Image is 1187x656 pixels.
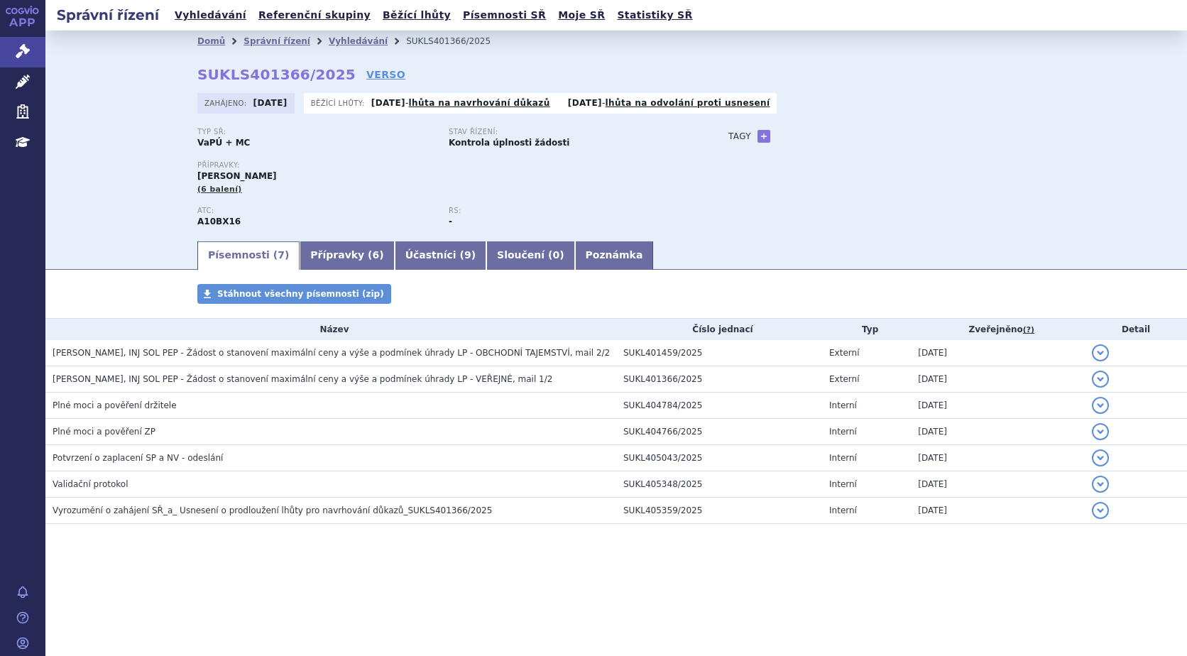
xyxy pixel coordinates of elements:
p: Přípravky: [197,161,700,170]
a: Domů [197,36,225,46]
span: Interní [829,505,857,515]
span: 9 [464,249,471,261]
span: [PERSON_NAME] [197,171,277,181]
button: detail [1092,423,1109,440]
strong: TIRZEPATID [197,217,241,226]
th: Zveřejněno [911,319,1085,340]
button: detail [1092,476,1109,493]
button: detail [1092,502,1109,519]
h3: Tagy [728,128,751,145]
span: (6 balení) [197,185,242,194]
a: Správní řízení [244,36,310,46]
p: RS: [449,207,686,215]
td: [DATE] [911,498,1085,524]
a: + [757,130,770,143]
strong: [DATE] [371,98,405,108]
th: Číslo jednací [616,319,822,340]
span: Vyrozumění o zahájení SŘ_a_ Usnesení o prodloužení lhůty pro navrhování důkazů_SUKLS401366/2025 [53,505,492,515]
a: lhůta na odvolání proti usnesení [606,98,770,108]
a: Vyhledávání [329,36,388,46]
td: [DATE] [911,419,1085,445]
span: 7 [278,249,285,261]
td: [DATE] [911,471,1085,498]
th: Název [45,319,616,340]
p: - [568,97,770,109]
h2: Správní řízení [45,5,170,25]
span: Externí [829,348,859,358]
strong: - [449,217,452,226]
span: Interní [829,400,857,410]
td: [DATE] [911,393,1085,419]
strong: [DATE] [253,98,288,108]
a: Účastníci (9) [395,241,486,270]
a: Běžící lhůty [378,6,455,25]
button: detail [1092,371,1109,388]
abbr: (?) [1023,325,1034,335]
a: Statistiky SŘ [613,6,696,25]
strong: VaPÚ + MC [197,138,250,148]
strong: Kontrola úplnosti žádosti [449,138,569,148]
a: Poznámka [575,241,654,270]
span: Stáhnout všechny písemnosti (zip) [217,289,384,299]
button: detail [1092,449,1109,466]
p: Typ SŘ: [197,128,434,136]
span: Běžící lhůty: [311,97,368,109]
li: SUKLS401366/2025 [406,31,509,52]
a: VERSO [366,67,405,82]
td: [DATE] [911,445,1085,471]
td: [DATE] [911,366,1085,393]
th: Typ [822,319,911,340]
span: Interní [829,479,857,489]
span: Zahájeno: [204,97,249,109]
span: 6 [373,249,380,261]
span: 0 [552,249,559,261]
strong: [DATE] [568,98,602,108]
span: MOUNJARO KWIKPEN, INJ SOL PEP - Žádost o stanovení maximální ceny a výše a podmínek úhrady LP - V... [53,374,552,384]
td: SUKL405359/2025 [616,498,822,524]
a: Sloučení (0) [486,241,574,270]
td: SUKL401459/2025 [616,340,822,366]
span: Validační protokol [53,479,128,489]
th: Detail [1085,319,1187,340]
span: Potvrzení o zaplacení SP a NV - odeslání [53,453,223,463]
a: Písemnosti SŘ [459,6,550,25]
td: SUKL405043/2025 [616,445,822,471]
strong: SUKLS401366/2025 [197,66,356,83]
td: SUKL404784/2025 [616,393,822,419]
a: Přípravky (6) [300,241,394,270]
a: Moje SŘ [554,6,609,25]
button: detail [1092,344,1109,361]
a: Písemnosti (7) [197,241,300,270]
a: Vyhledávání [170,6,251,25]
p: - [371,97,550,109]
span: Interní [829,453,857,463]
td: SUKL401366/2025 [616,366,822,393]
a: lhůta na navrhování důkazů [409,98,550,108]
p: Stav řízení: [449,128,686,136]
span: Externí [829,374,859,384]
span: Plné moci a pověření držitele [53,400,177,410]
button: detail [1092,397,1109,414]
a: Stáhnout všechny písemnosti (zip) [197,284,391,304]
span: Plné moci a pověření ZP [53,427,155,437]
a: Referenční skupiny [254,6,375,25]
td: [DATE] [911,340,1085,366]
td: SUKL405348/2025 [616,471,822,498]
span: Interní [829,427,857,437]
td: SUKL404766/2025 [616,419,822,445]
p: ATC: [197,207,434,215]
span: MOUNJARO KWIKPEN, INJ SOL PEP - Žádost o stanovení maximální ceny a výše a podmínek úhrady LP - O... [53,348,610,358]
